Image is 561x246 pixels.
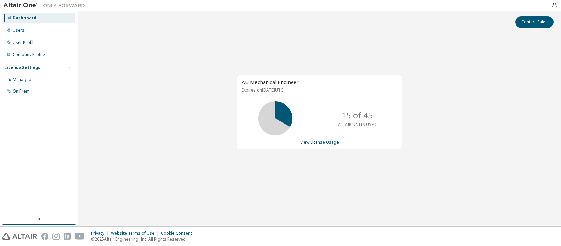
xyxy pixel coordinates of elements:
a: View License Usage [300,139,339,145]
button: Contact Sales [515,16,554,28]
div: Company Profile [13,52,45,58]
img: youtube.svg [75,233,85,240]
p: © 2025 Altair Engineering, Inc. All Rights Reserved. [91,236,196,242]
img: instagram.svg [52,233,60,240]
p: 15 of 45 [342,110,373,121]
p: Expires on [DATE] UTC [242,87,396,93]
div: Privacy [91,231,111,236]
div: On Prem [13,88,30,94]
img: Altair One [3,2,88,9]
div: Cookie Consent [161,231,196,236]
div: Managed [13,77,31,82]
img: linkedin.svg [64,233,71,240]
div: License Settings [4,65,40,70]
div: Dashboard [13,15,36,21]
img: facebook.svg [41,233,48,240]
div: Website Terms of Use [111,231,161,236]
img: altair_logo.svg [2,233,37,240]
p: ALTAIR UNITS USED [338,121,377,127]
div: Users [13,28,24,33]
span: AU Mechanical Engineer [242,79,299,85]
div: User Profile [13,40,36,45]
